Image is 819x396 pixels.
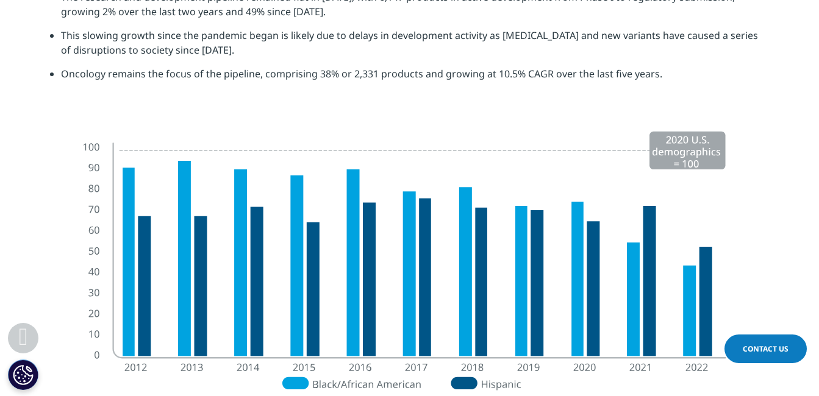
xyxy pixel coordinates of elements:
[8,359,38,390] button: Cookie Settings
[724,334,807,363] a: Contact Us
[61,28,770,66] li: This slowing growth since the pandemic began is likely due to delays in development activity as [...
[743,344,789,354] span: Contact Us
[61,66,770,90] li: Oncology remains the focus of the pipeline, comprising 38% or 2,331 products and growing at 10.5%...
